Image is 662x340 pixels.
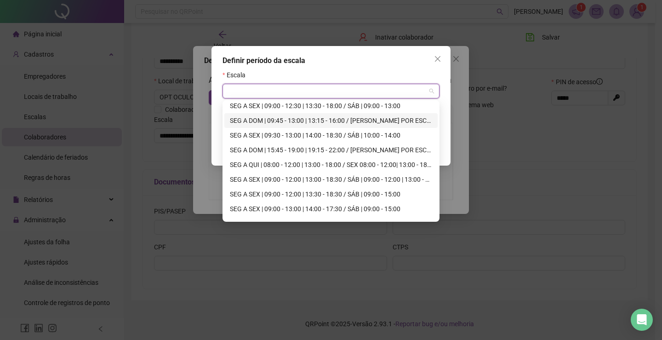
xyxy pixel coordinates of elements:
[223,55,439,66] div: Definir período da escala
[224,98,438,113] div: SEG A SEX | 09:00 - 12:30 | 13:30 - 18:00 / SÁB | 09:00 - 13:00
[230,160,432,170] div: SEG A QUI | 08:00 - 12:00 | 13:00 - 18:00 / SEX 08:00 - 12:00| 13:00 - 18:00 / SÁB | [PERSON_NAME]
[223,70,251,80] label: Escala
[434,55,441,63] span: close
[230,115,432,126] div: SEG A DOM | 09:45 - 13:00 | 13:15 - 16:00 / [PERSON_NAME] POR ESCALA
[430,52,445,66] button: Close
[224,157,438,172] div: SEG A QUI | 08:00 - 12:00 | 13:00 - 18:00 / SEX 08:00 - 12:00| 13:00 - 18:00 / SÁB | FOLGA
[224,187,438,202] div: SEG A SEX | 09:00 - 12:00 | 13:30 - 18:30 / SÁB | 09:00 - 15:00
[230,189,432,199] div: SEG A SEX | 09:00 - 12:00 | 13:30 - 18:30 / SÁB | 09:00 - 15:00
[224,113,438,128] div: SEG A DOM | 09:45 - 13:00 | 13:15 - 16:00 / FOLGA POR ESCALA
[631,309,653,331] div: Open Intercom Messenger
[224,172,438,187] div: SEG A SEX | 09:00 - 12:00 | 13:00 - 18:30 / SÁB | 09:00 - 12:00 | 13:00 - 15:00
[224,143,438,157] div: SEG A DOM | 15:45 - 19:00 | 19:15 - 22:00 / FOLGA POR ESCALA
[230,101,432,111] div: SEG A SEX | 09:00 - 12:30 | 13:30 - 18:00 / SÁB | 09:00 - 13:00
[230,219,432,229] div: SEG A SEX | 09:00 - 13:00 | 14:00 - 17:30 / SÁB | 09:00 - 14:00
[224,202,438,216] div: SEG A SEX | 09:00 - 13:00 | 14:00 - 17:30 / SÁB | 09:00 - 15:00
[230,145,432,155] div: SEG A DOM | 15:45 - 19:00 | 19:15 - 22:00 / [PERSON_NAME] POR ESCALA
[224,128,438,143] div: SEG A SEX | 09:30 - 13:00 | 14:00 - 18:30 / SÁB | 10:00 - 14:00
[230,174,432,184] div: SEG A SEX | 09:00 - 12:00 | 13:00 - 18:30 / SÁB | 09:00 - 12:00 | 13:00 - 15:00
[230,130,432,140] div: SEG A SEX | 09:30 - 13:00 | 14:00 - 18:30 / SÁB | 10:00 - 14:00
[230,204,432,214] div: SEG A SEX | 09:00 - 13:00 | 14:00 - 17:30 / SÁB | 09:00 - 15:00
[224,216,438,231] div: SEG A SEX | 09:00 - 13:00 | 14:00 - 17:30 / SÁB | 09:00 - 14:00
